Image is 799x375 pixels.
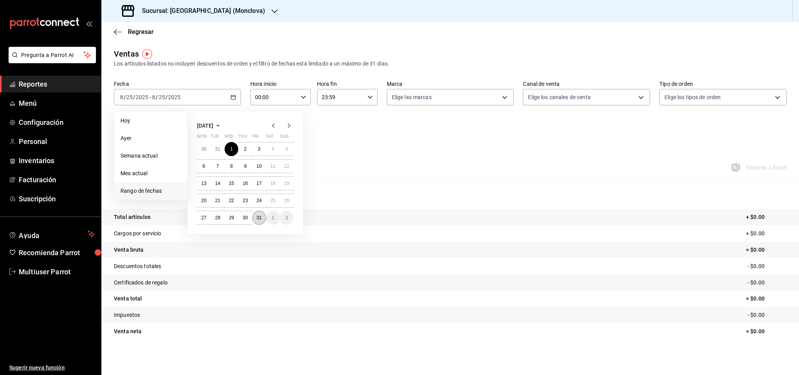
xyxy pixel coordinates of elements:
[266,159,280,173] button: January 11, 2025
[746,229,787,238] p: + $0.00
[124,94,126,100] span: /
[257,164,262,169] abbr: January 10, 2025
[149,94,151,100] span: -
[114,262,161,270] p: Descuentos totales
[120,169,181,178] span: Mes actual
[197,121,223,130] button: [DATE]
[280,159,294,173] button: January 12, 2025
[280,134,289,142] abbr: Sunday
[244,164,247,169] abbr: January 9, 2025
[238,211,252,225] button: January 30, 2025
[387,81,514,87] label: Marca
[202,164,205,169] abbr: January 6, 2025
[142,49,152,59] img: Tooltip marker
[211,211,224,225] button: January 28, 2025
[114,311,140,319] p: Impuestos
[238,176,252,190] button: January 16, 2025
[128,28,154,36] span: Regresar
[280,142,294,156] button: January 5, 2025
[215,215,220,220] abbr: January 28, 2025
[86,20,92,27] button: open_drawer_menu
[284,181,289,186] abbr: January 19, 2025
[114,48,139,60] div: Ventas
[197,159,211,173] button: January 6, 2025
[284,164,289,169] abbr: January 12, 2025
[266,142,280,156] button: January 4, 2025
[266,134,274,142] abbr: Saturday
[215,198,220,203] abbr: January 21, 2025
[114,28,154,36] button: Regresar
[746,327,787,336] p: = $0.00
[114,246,144,254] p: Venta bruta
[243,215,248,220] abbr: January 30, 2025
[252,211,266,225] button: January 31, 2025
[5,57,96,65] a: Pregunta a Parrot AI
[114,327,142,336] p: Venta neta
[114,279,168,287] p: Certificados de regalo
[746,213,787,221] p: + $0.00
[280,176,294,190] button: January 19, 2025
[285,215,288,220] abbr: February 2, 2025
[238,142,252,156] button: January 2, 2025
[230,164,233,169] abbr: January 8, 2025
[266,176,280,190] button: January 18, 2025
[9,47,96,63] button: Pregunta a Parrot AI
[114,60,787,68] div: Los artículos listados no incluyen descuentos de orden y el filtro de fechas está limitado a un m...
[225,134,234,142] abbr: Wednesday
[229,215,234,220] abbr: January 29, 2025
[120,187,181,195] span: Rango de fechas
[225,159,238,173] button: January 8, 2025
[114,190,787,200] p: Resumen
[215,146,220,152] abbr: December 31, 2024
[201,181,206,186] abbr: January 13, 2025
[748,262,787,270] p: - $0.00
[270,198,275,203] abbr: January 25, 2025
[201,215,206,220] abbr: January 27, 2025
[225,194,238,208] button: January 22, 2025
[225,176,238,190] button: January 15, 2025
[197,134,207,142] abbr: Monday
[252,134,259,142] abbr: Friday
[19,174,95,185] span: Facturación
[211,142,224,156] button: December 31, 2024
[197,176,211,190] button: January 13, 2025
[216,164,219,169] abbr: January 7, 2025
[270,164,275,169] abbr: January 11, 2025
[659,81,787,87] label: Tipo de orden
[250,81,311,87] label: Hora inicio
[21,51,84,59] span: Pregunta a Parrot AI
[9,364,95,372] span: Sugerir nueva función
[19,194,95,204] span: Suscripción
[271,215,274,220] abbr: February 1, 2025
[746,246,787,254] p: = $0.00
[238,194,252,208] button: January 23, 2025
[114,213,151,221] p: Total artículos
[252,194,266,208] button: January 24, 2025
[252,159,266,173] button: January 10, 2025
[120,134,181,142] span: Ayer
[201,146,206,152] abbr: December 30, 2024
[748,279,787,287] p: - $0.00
[252,176,266,190] button: January 17, 2025
[225,142,238,156] button: January 1, 2025
[243,198,248,203] abbr: January 23, 2025
[197,194,211,208] button: January 20, 2025
[114,229,161,238] p: Cargos por servicio
[168,94,181,100] input: ----
[270,181,275,186] abbr: January 18, 2025
[244,146,247,152] abbr: January 2, 2025
[280,194,294,208] button: January 26, 2025
[19,155,95,166] span: Inventarios
[257,215,262,220] abbr: January 31, 2025
[243,181,248,186] abbr: January 16, 2025
[19,247,95,258] span: Recomienda Parrot
[215,181,220,186] abbr: January 14, 2025
[523,81,650,87] label: Canal de venta
[229,181,234,186] abbr: January 15, 2025
[158,94,165,100] input: --
[225,211,238,225] button: January 29, 2025
[528,93,590,101] span: Elige los canales de venta
[280,211,294,225] button: February 2, 2025
[284,198,289,203] abbr: January 26, 2025
[133,94,135,100] span: /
